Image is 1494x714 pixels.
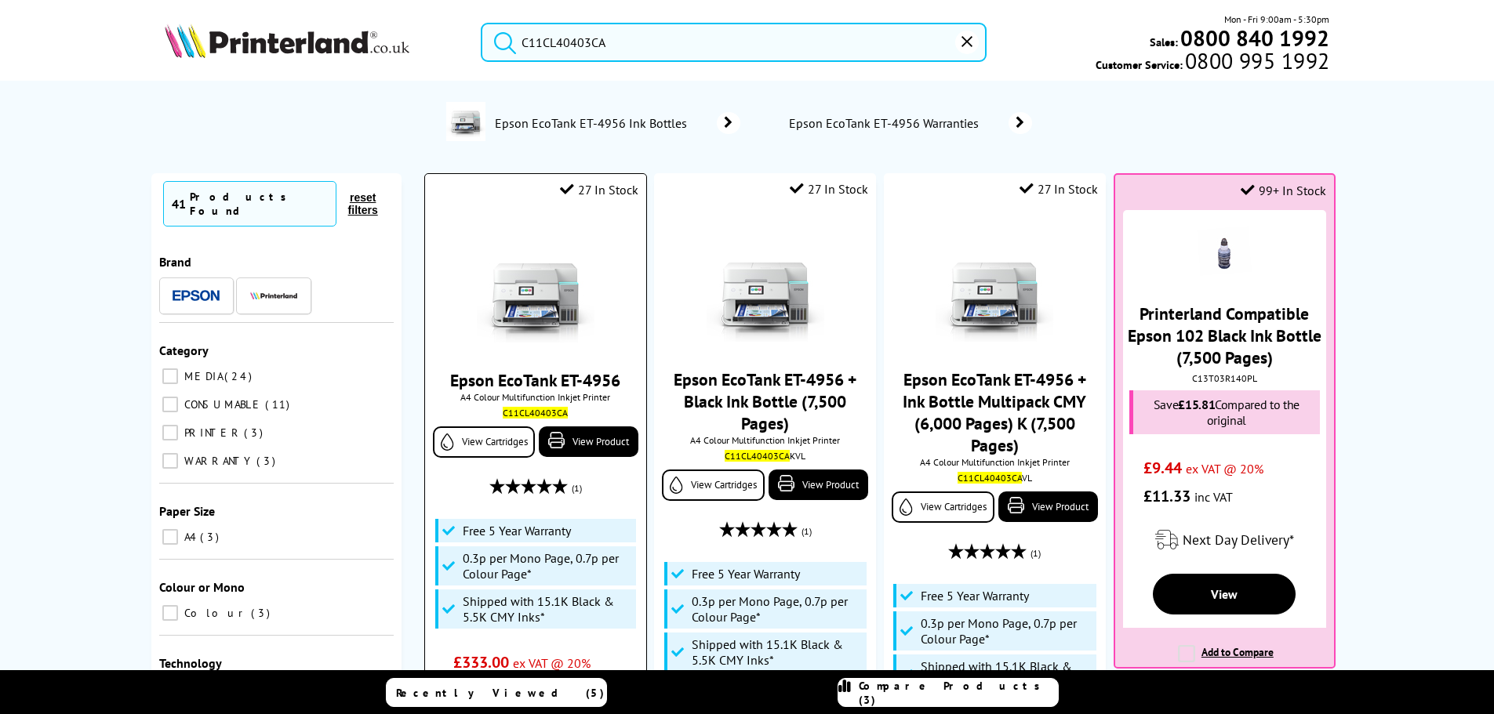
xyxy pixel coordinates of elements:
[1150,34,1178,49] span: Sales:
[180,426,242,440] span: PRINTER
[165,24,409,58] img: Printerland Logo
[159,343,209,358] span: Category
[1197,226,1252,276] img: 26512700-small.jpg
[936,224,1053,342] img: epson-et-4956-front-small.jpg
[477,225,594,343] img: epson-et-4956-front-small.jpg
[251,606,274,620] span: 3
[921,615,1092,647] span: 0.3p per Mono Page, 0.7p per Colour Page*
[256,454,279,468] span: 3
[1194,489,1233,505] span: inc VAT
[190,190,328,218] div: Products Found
[787,112,1032,134] a: Epson EcoTank ET-4956 Warranties
[159,579,245,595] span: Colour or Mono
[892,456,1098,468] span: A4 Colour Multifunction Inkjet Printer
[790,181,868,197] div: 27 In Stock
[180,454,255,468] span: WARRANTY
[200,530,223,544] span: 3
[692,636,863,668] span: Shipped with 15.1K Black & 5.5K CMY Inks*
[159,254,191,270] span: Brand
[725,450,790,462] mark: C11CL40403CA
[433,426,535,458] a: View Cartridges
[162,368,178,384] input: MEDIA 24
[162,453,178,469] input: WARRANTY 3
[958,472,1022,484] mark: C11CL40403CA
[1143,458,1182,478] span: £9.44
[173,290,220,302] img: Epson
[572,473,582,503] span: (1)
[1183,531,1294,549] span: Next Day Delivery*
[692,566,800,582] span: Free 5 Year Warranty
[859,679,1058,707] span: Compare Products (3)
[903,368,1086,456] a: Epson EcoTank ET-4956 + Ink Bottle Multipack CMY (6,000 Pages) K (7,500 Pages)
[662,469,765,501] a: View Cartridges
[244,426,267,440] span: 3
[1143,486,1190,506] span: £11.33
[453,652,509,672] span: £333.00
[386,678,607,707] a: Recently Viewed (5)
[493,115,693,131] span: Epson EcoTank ET-4956 Ink Bottles
[921,658,1092,690] span: Shipped with 15.1K Black & 5.5K CMY Inks*
[1178,31,1329,45] a: 0800 840 1992
[1180,24,1329,53] b: 0800 840 1992
[493,102,740,144] a: Epson EcoTank ET-4956 Ink Bottles
[1178,397,1215,412] span: £15.81
[1031,538,1041,568] span: (1)
[1096,53,1329,72] span: Customer Service:
[450,369,620,391] a: Epson EcoTank ET-4956
[1241,183,1326,198] div: 99+ In Stock
[921,588,1029,603] span: Free 5 Year Warranty
[1224,12,1329,27] span: Mon - Fri 9:00am - 5:30pm
[224,369,256,383] span: 24
[1128,303,1321,368] a: Printerland Compatible Epson 102 Black Ink Bottle (7,500 Pages)
[560,182,638,198] div: 27 In Stock
[666,450,864,462] div: KVL
[1153,574,1296,614] a: View
[162,397,178,412] input: CONSUMABLE 11
[998,491,1098,522] a: View Product
[539,426,638,457] a: View Product
[463,593,632,625] span: Shipped with 15.1K Black & 5.5K CMY Inks*
[481,23,987,62] input: Search p
[446,102,485,141] img: epson-et-4956-deptimage.jpg
[1178,645,1274,675] label: Add to Compare
[1183,53,1329,68] span: 0800 995 1992
[802,516,812,546] span: (1)
[1123,518,1326,562] div: modal_delivery
[787,115,985,131] span: Epson EcoTank ET-4956 Warranties
[336,190,390,217] button: reset filters
[159,503,215,519] span: Paper Size
[1186,461,1263,477] span: ex VAT @ 20%
[172,196,186,212] span: 41
[707,224,824,342] img: epson-et-4956-front-small.jpg
[769,469,868,500] a: View Product
[1211,586,1238,602] span: View
[180,530,198,544] span: A4
[162,425,178,440] input: PRINTER 3
[892,491,994,523] a: View Cartridges
[162,529,178,545] input: A4 3
[250,292,297,299] img: Printerland
[396,686,605,700] span: Recently Viewed (5)
[896,472,1094,484] div: VL
[463,523,571,538] span: Free 5 Year Warranty
[692,593,863,625] span: 0.3p per Mono Page, 0.7p per Colour Page*
[180,606,249,620] span: Colour
[159,655,222,671] span: Technology
[463,550,632,582] span: 0.3p per Mono Page, 0.7p per Colour Page*
[180,369,223,383] span: MEDIA
[162,605,178,621] input: Colour 3
[513,655,591,671] span: ex VAT @ 20%
[503,407,568,419] mark: C11CL40403CA
[662,434,868,446] span: A4 Colour Multifunction Inkjet Printer
[838,678,1059,707] a: Compare Products (3)
[674,368,856,434] a: Epson EcoTank ET-4956 + Black Ink Bottle (7,500 Pages)
[265,397,293,411] span: 11
[180,397,264,411] span: CONSUMABLE
[1020,181,1098,197] div: 27 In Stock
[165,24,462,61] a: Printerland Logo
[1127,372,1322,384] div: C13T03R140PL
[1129,390,1320,434] div: Save Compared to the original
[433,391,638,403] span: A4 Colour Multifunction Inkjet Printer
